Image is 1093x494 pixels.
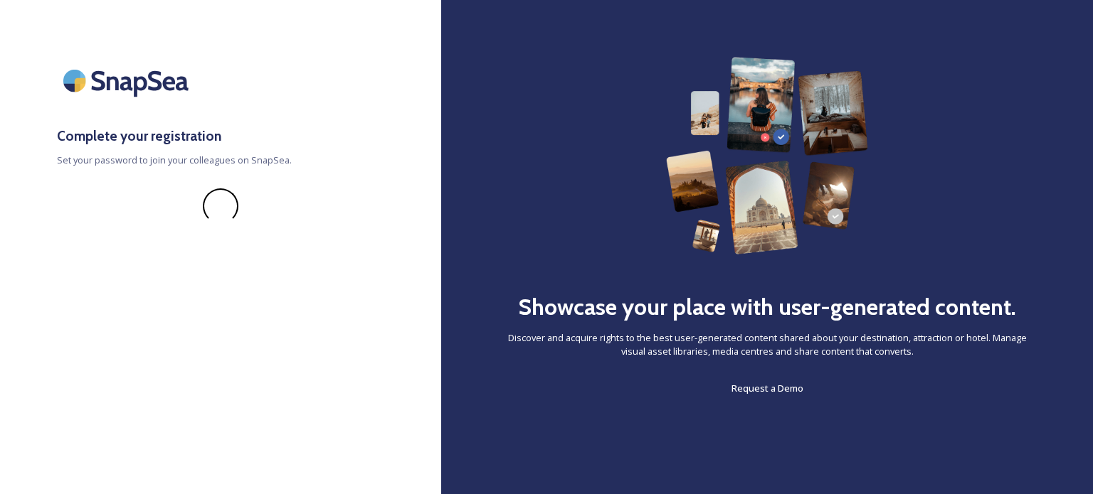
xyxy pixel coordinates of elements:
[518,290,1016,324] h2: Showcase your place with user-generated content.
[57,126,384,146] h3: Complete your registration
[57,57,199,104] img: SnapSea Logo
[732,382,803,394] span: Request a Demo
[666,57,868,254] img: 63b42ca75bacad526042e722_Group%20154-p-800.png
[498,331,1036,358] span: Discover and acquire rights to the best user-generated content shared about your destination, att...
[57,154,384,167] span: Set your password to join your colleagues on SnapSea.
[732,380,803,397] a: Request a Demo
